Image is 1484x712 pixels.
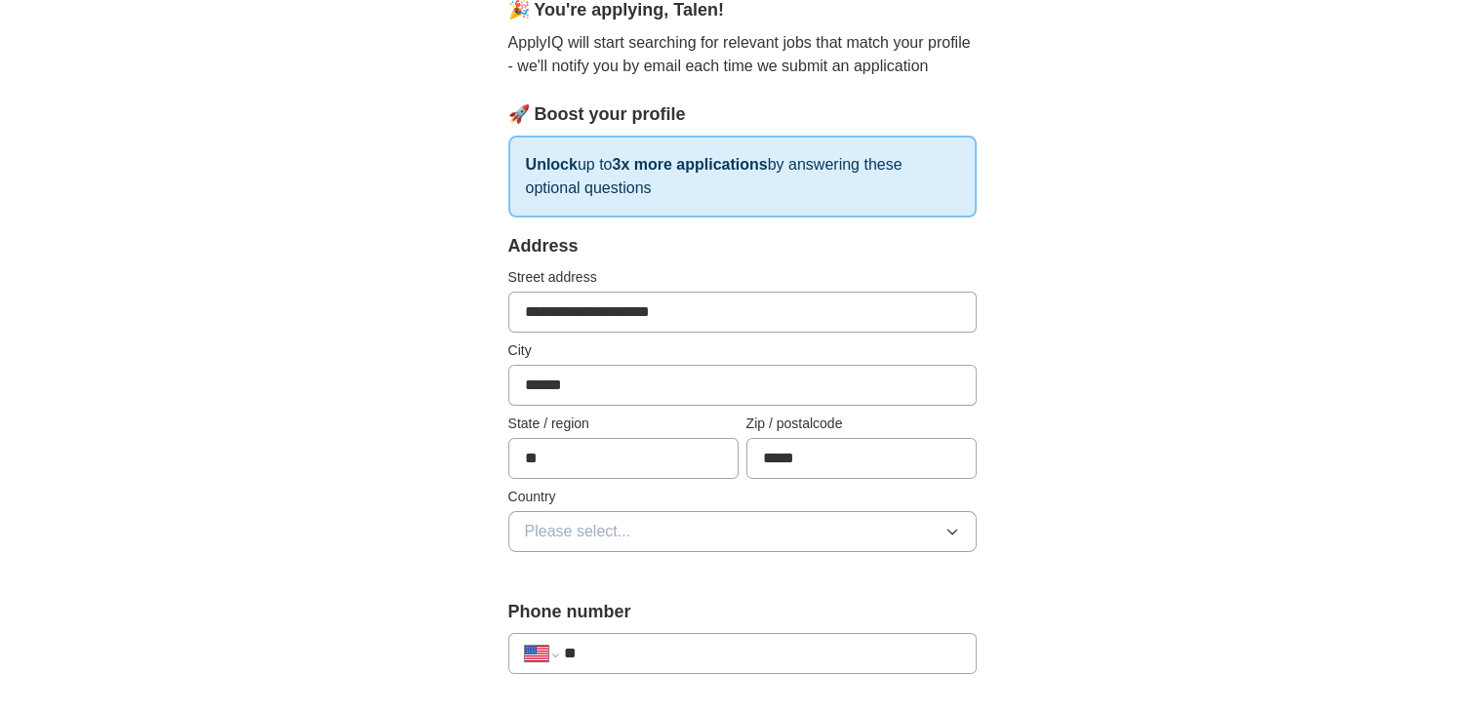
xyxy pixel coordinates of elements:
label: State / region [508,414,739,434]
div: 🚀 Boost your profile [508,101,977,128]
p: up to by answering these optional questions [508,136,977,218]
p: ApplyIQ will start searching for relevant jobs that match your profile - we'll notify you by emai... [508,31,977,78]
div: Address [508,233,977,259]
label: City [508,340,977,361]
label: Phone number [508,599,977,625]
strong: Unlock [526,156,578,173]
label: Country [508,487,977,507]
strong: 3x more applications [612,156,767,173]
label: Street address [508,267,977,288]
label: Zip / postalcode [746,414,977,434]
button: Please select... [508,511,977,552]
span: Please select... [525,520,631,543]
